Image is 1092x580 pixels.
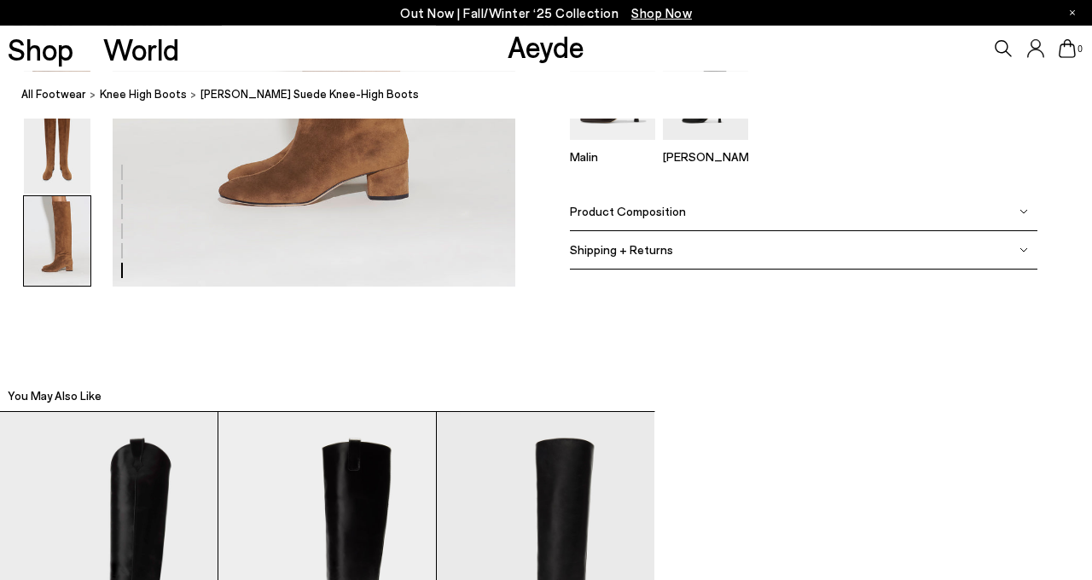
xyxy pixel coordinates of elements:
p: Out Now | Fall/Winter ‘25 Collection [400,3,692,24]
img: Willa Suede Knee-High Boots - Image 6 [24,196,90,286]
span: Navigate to /collections/new-in [631,5,692,20]
nav: breadcrumb [21,72,1092,119]
a: Aeyde [508,28,584,64]
a: All Footwear [21,85,86,103]
img: svg%3E [1019,207,1028,216]
a: World [103,34,179,64]
a: knee high boots [100,85,187,103]
span: Shipping + Returns [570,242,673,257]
a: Shop [8,34,73,64]
a: 0 [1059,39,1076,58]
p: Malin [570,149,655,164]
span: Product Composition [570,204,686,218]
a: Catherine High Sock Boots [PERSON_NAME] [663,128,748,164]
span: knee high boots [100,87,187,101]
span: 0 [1076,44,1084,54]
img: svg%3E [1019,246,1028,254]
p: [PERSON_NAME] [663,149,748,164]
a: Malin Slingback Mules Malin [570,128,655,164]
span: [PERSON_NAME] Suede Knee-High Boots [200,85,419,103]
h2: You May Also Like [8,387,102,404]
img: Willa Suede Knee-High Boots - Image 5 [24,104,90,194]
